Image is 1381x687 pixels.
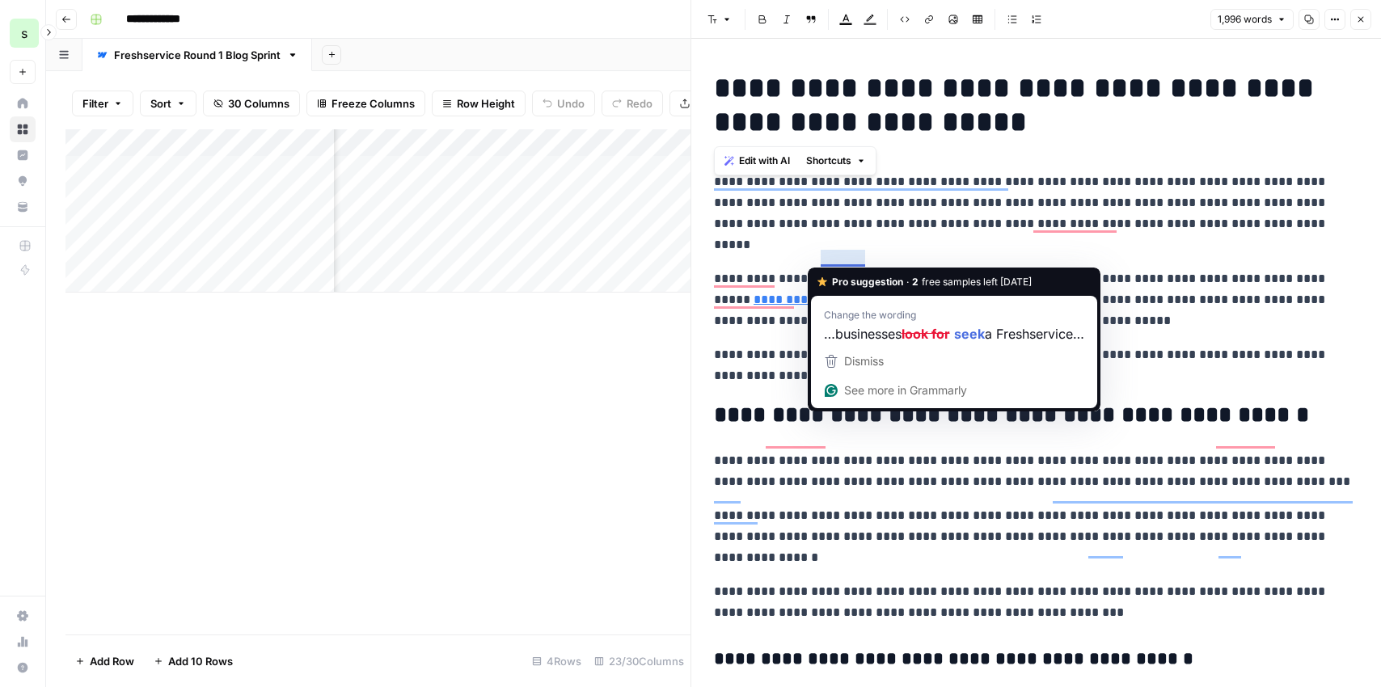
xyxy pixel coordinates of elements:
a: Your Data [10,194,36,220]
button: Edit with AI [718,150,796,171]
button: Add Row [65,648,144,674]
span: Add Row [90,653,134,669]
a: Home [10,91,36,116]
span: Edit with AI [739,154,790,168]
span: Shortcuts [806,154,851,168]
a: Opportunities [10,168,36,194]
span: Redo [627,95,652,112]
div: 23/30 Columns [588,648,690,674]
button: Undo [532,91,595,116]
a: Settings [10,603,36,629]
a: Insights [10,142,36,168]
div: Freshservice Round 1 Blog Sprint [114,47,281,63]
span: Freeze Columns [332,95,415,112]
span: Sort [150,95,171,112]
span: Add 10 Rows [168,653,233,669]
button: Shortcuts [800,150,872,171]
a: Freshservice Round 1 Blog Sprint [82,39,312,71]
button: Workspace: saasgenie [10,13,36,53]
button: Filter [72,91,133,116]
a: Browse [10,116,36,142]
button: Add 10 Rows [144,648,243,674]
button: Freeze Columns [306,91,425,116]
span: 1,996 words [1218,12,1272,27]
button: 1,996 words [1210,9,1294,30]
span: s [21,23,27,43]
button: Help + Support [10,655,36,681]
span: 30 Columns [228,95,289,112]
button: Redo [602,91,663,116]
button: Row Height [432,91,526,116]
div: 4 Rows [526,648,588,674]
span: Row Height [457,95,515,112]
span: Filter [82,95,108,112]
button: Sort [140,91,196,116]
span: Undo [557,95,585,112]
a: Usage [10,629,36,655]
button: 30 Columns [203,91,300,116]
